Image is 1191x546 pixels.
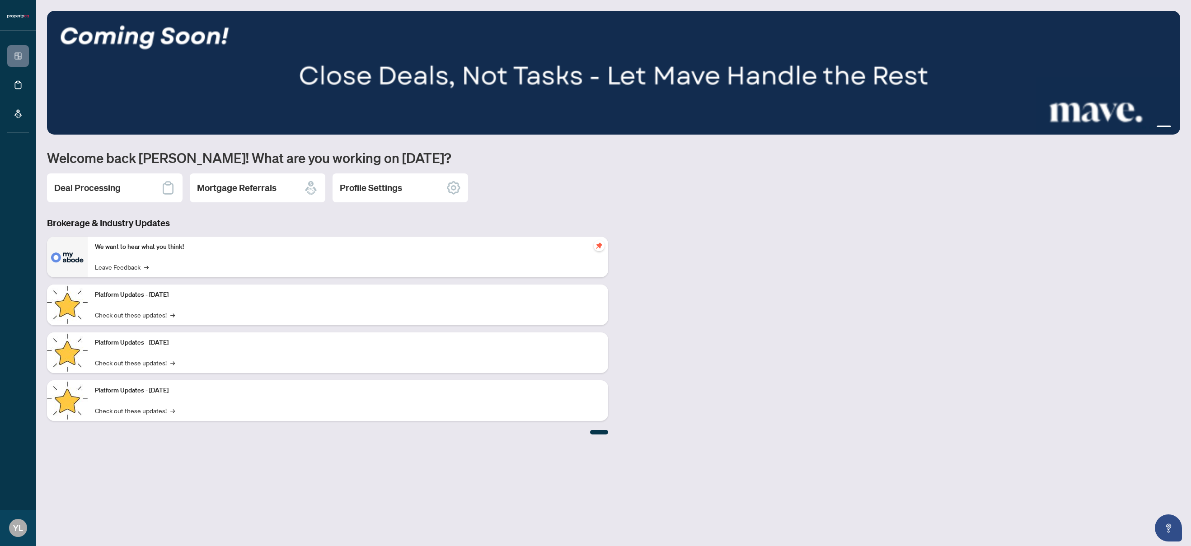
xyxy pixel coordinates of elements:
[170,310,175,320] span: →
[594,240,605,251] span: pushpin
[47,237,88,277] img: We want to hear what you think!
[1157,126,1171,129] button: 4
[197,182,277,194] h2: Mortgage Referrals
[1155,514,1182,541] button: Open asap
[95,358,175,368] a: Check out these updates!→
[95,406,175,415] a: Check out these updates!→
[95,386,601,396] p: Platform Updates - [DATE]
[1149,126,1153,129] button: 3
[47,332,88,373] img: Platform Updates - July 8, 2025
[54,182,121,194] h2: Deal Processing
[340,182,402,194] h2: Profile Settings
[95,290,601,300] p: Platform Updates - [DATE]
[47,285,88,325] img: Platform Updates - July 21, 2025
[170,358,175,368] span: →
[95,262,149,272] a: Leave Feedback→
[47,380,88,421] img: Platform Updates - June 23, 2025
[47,149,1180,166] h1: Welcome back [PERSON_NAME]! What are you working on [DATE]?
[170,406,175,415] span: →
[7,14,29,19] img: logo
[95,338,601,348] p: Platform Updates - [DATE]
[1142,126,1146,129] button: 2
[95,242,601,252] p: We want to hear what you think!
[95,310,175,320] a: Check out these updates!→
[47,11,1180,135] img: Slide 3
[144,262,149,272] span: →
[47,217,608,229] h3: Brokerage & Industry Updates
[1135,126,1139,129] button: 1
[13,522,23,534] span: YL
